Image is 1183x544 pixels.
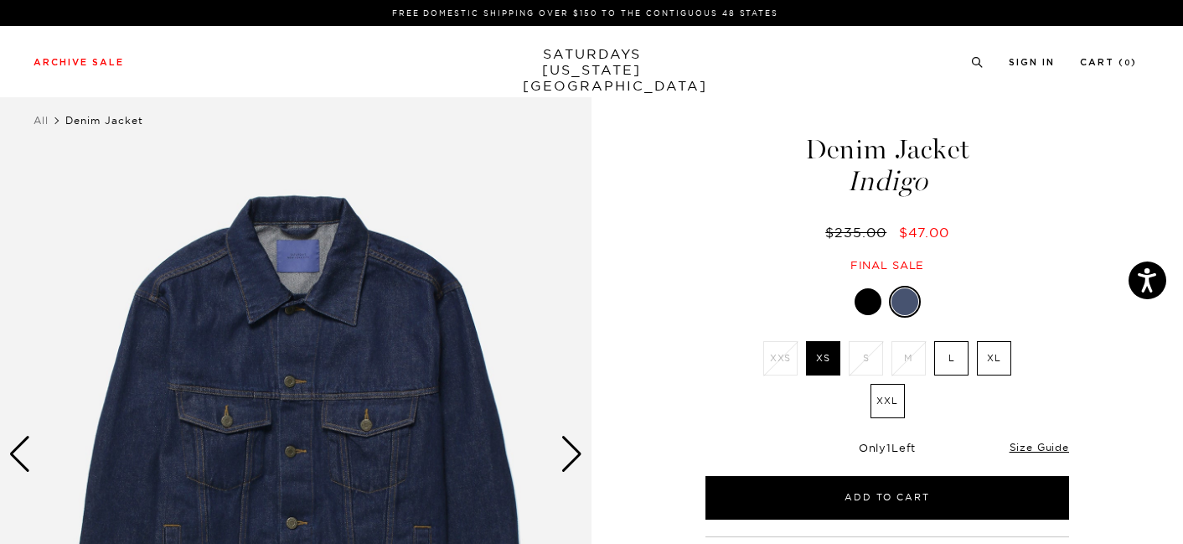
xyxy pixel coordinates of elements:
[934,341,969,376] label: L
[705,476,1069,520] button: Add to Cart
[825,224,893,241] del: $235.00
[977,341,1011,376] label: XL
[1080,58,1137,67] a: Cart (0)
[703,136,1072,195] h1: Denim Jacket
[870,384,905,418] label: XXL
[705,441,1069,455] div: Only Left
[34,114,49,127] a: All
[806,341,840,376] label: XS
[8,436,31,473] div: Previous slide
[703,168,1072,195] span: Indigo
[886,441,891,454] span: 1
[703,258,1072,272] div: Final sale
[40,7,1130,19] p: FREE DOMESTIC SHIPPING OVER $150 TO THE CONTIGUOUS 48 STATES
[1010,441,1069,453] a: Size Guide
[561,436,583,473] div: Next slide
[523,46,661,94] a: SATURDAYS[US_STATE][GEOGRAPHIC_DATA]
[899,224,949,241] span: $47.00
[65,114,143,127] span: Denim Jacket
[1124,60,1131,67] small: 0
[34,58,124,67] a: Archive Sale
[1009,58,1055,67] a: Sign In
